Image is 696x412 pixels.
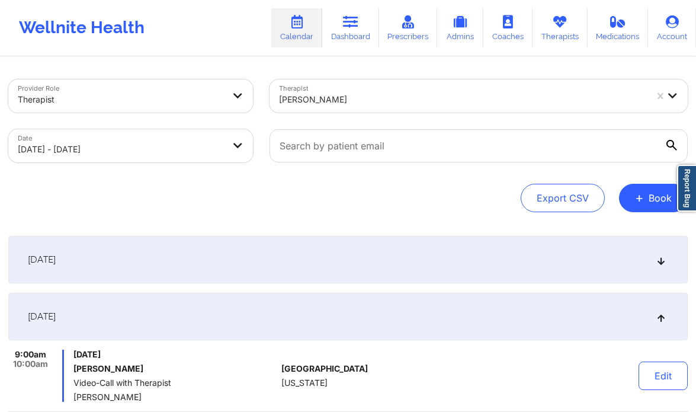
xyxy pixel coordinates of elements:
[619,184,688,212] button: +Book
[15,350,46,359] span: 9:00am
[379,8,438,47] a: Prescribers
[648,8,696,47] a: Account
[533,8,588,47] a: Therapists
[18,87,223,113] div: Therapist
[73,392,277,402] span: [PERSON_NAME]
[677,165,696,212] a: Report Bug
[281,364,368,373] span: [GEOGRAPHIC_DATA]
[281,378,328,388] span: [US_STATE]
[28,311,56,322] span: [DATE]
[521,184,605,212] button: Export CSV
[28,254,56,266] span: [DATE]
[279,87,647,113] div: [PERSON_NAME]
[437,8,483,47] a: Admins
[635,194,644,201] span: +
[73,350,277,359] span: [DATE]
[588,8,649,47] a: Medications
[271,8,322,47] a: Calendar
[13,359,48,369] span: 10:00am
[322,8,379,47] a: Dashboard
[270,129,688,162] input: Search by patient email
[18,136,223,162] div: [DATE] - [DATE]
[639,362,688,390] button: Edit
[73,378,277,388] span: Video-Call with Therapist
[483,8,533,47] a: Coaches
[73,364,277,373] h6: [PERSON_NAME]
